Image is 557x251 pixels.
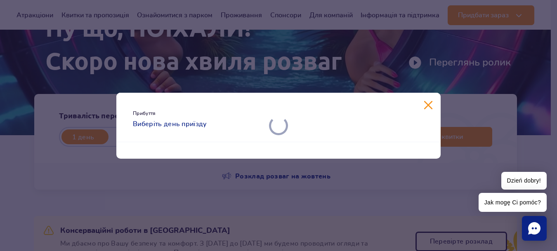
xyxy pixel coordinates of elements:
strong: Виберіть день приїзду [133,119,262,129]
div: Chat [522,216,547,241]
span: Прибуття [133,109,262,117]
button: Закрити календар [424,101,432,109]
span: Jak mogę Ci pomóc? [479,193,547,212]
span: Dzień dobry! [501,172,547,190]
